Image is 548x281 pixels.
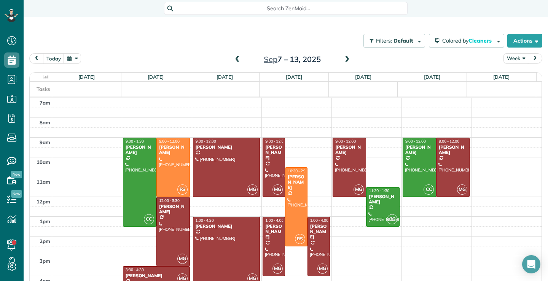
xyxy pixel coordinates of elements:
span: Tasks [37,86,50,92]
span: MG [317,264,328,274]
span: 1:00 - 4:30 [196,218,214,223]
span: 1:00 - 4:00 [265,218,284,223]
span: New [11,190,22,198]
button: today [43,53,64,64]
button: Colored byCleaners [429,34,504,48]
div: [PERSON_NAME] [368,194,397,205]
span: 7am [40,100,50,106]
div: [PERSON_NAME] [438,144,467,156]
a: Filters: Default [360,34,425,48]
span: 9:00 - 12:00 [265,139,286,144]
div: [PERSON_NAME] [287,174,305,191]
div: [PERSON_NAME] [265,144,283,161]
span: 9:00 - 12:00 [335,139,356,144]
span: MG [272,264,283,274]
span: RS [177,184,188,195]
span: 9:00 - 12:00 [159,139,180,144]
span: 2pm [40,238,50,244]
button: next [528,53,542,64]
div: [PERSON_NAME] [310,224,328,240]
span: 3pm [40,258,50,264]
span: Cleaners [468,37,493,44]
div: [PERSON_NAME] [195,144,258,150]
div: [PERSON_NAME] [159,204,188,215]
span: 11am [37,179,50,185]
span: 9am [40,139,50,145]
span: 1:00 - 4:00 [310,218,328,223]
button: Week [503,53,529,64]
a: [DATE] [424,74,440,80]
span: CC [387,214,397,224]
span: MG [272,184,283,195]
span: Sep [264,54,277,64]
div: [PERSON_NAME] [195,224,258,229]
span: MG [247,184,258,195]
div: [PERSON_NAME] [265,224,283,240]
a: [DATE] [78,74,95,80]
span: 9:00 - 12:00 [196,139,216,144]
a: [DATE] [493,74,510,80]
button: prev [29,53,44,64]
span: 10am [37,159,50,165]
span: 9:00 - 12:00 [439,139,459,144]
span: 8am [40,119,50,125]
span: Colored by [442,37,494,44]
div: [PERSON_NAME] [335,144,364,156]
span: 11:30 - 1:30 [369,188,389,193]
span: 9:00 - 1:30 [126,139,144,144]
span: MG [354,184,364,195]
span: 1pm [40,218,50,224]
div: [PERSON_NAME] [125,144,154,156]
span: RS [295,234,305,244]
div: Open Intercom Messenger [522,255,540,273]
span: 3:30 - 4:30 [126,267,144,272]
span: 12pm [37,198,50,205]
span: CC [424,184,434,195]
a: [DATE] [355,74,371,80]
span: MG [457,184,467,195]
span: 10:30 - 2:30 [288,168,308,173]
div: [PERSON_NAME] [125,273,188,278]
span: Default [393,37,414,44]
button: Actions [507,34,542,48]
span: Filters: [376,37,392,44]
span: New [11,171,22,178]
a: [DATE] [148,74,164,80]
div: [PERSON_NAME] [405,144,434,156]
a: [DATE] [286,74,302,80]
span: 12:00 - 3:30 [159,198,180,203]
a: [DATE] [217,74,233,80]
button: Filters: Default [363,34,425,48]
span: 9:00 - 12:00 [405,139,426,144]
div: [PERSON_NAME] [159,144,188,156]
span: MG [177,254,188,264]
h2: 7 – 13, 2025 [245,55,340,64]
span: CC [144,214,154,224]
